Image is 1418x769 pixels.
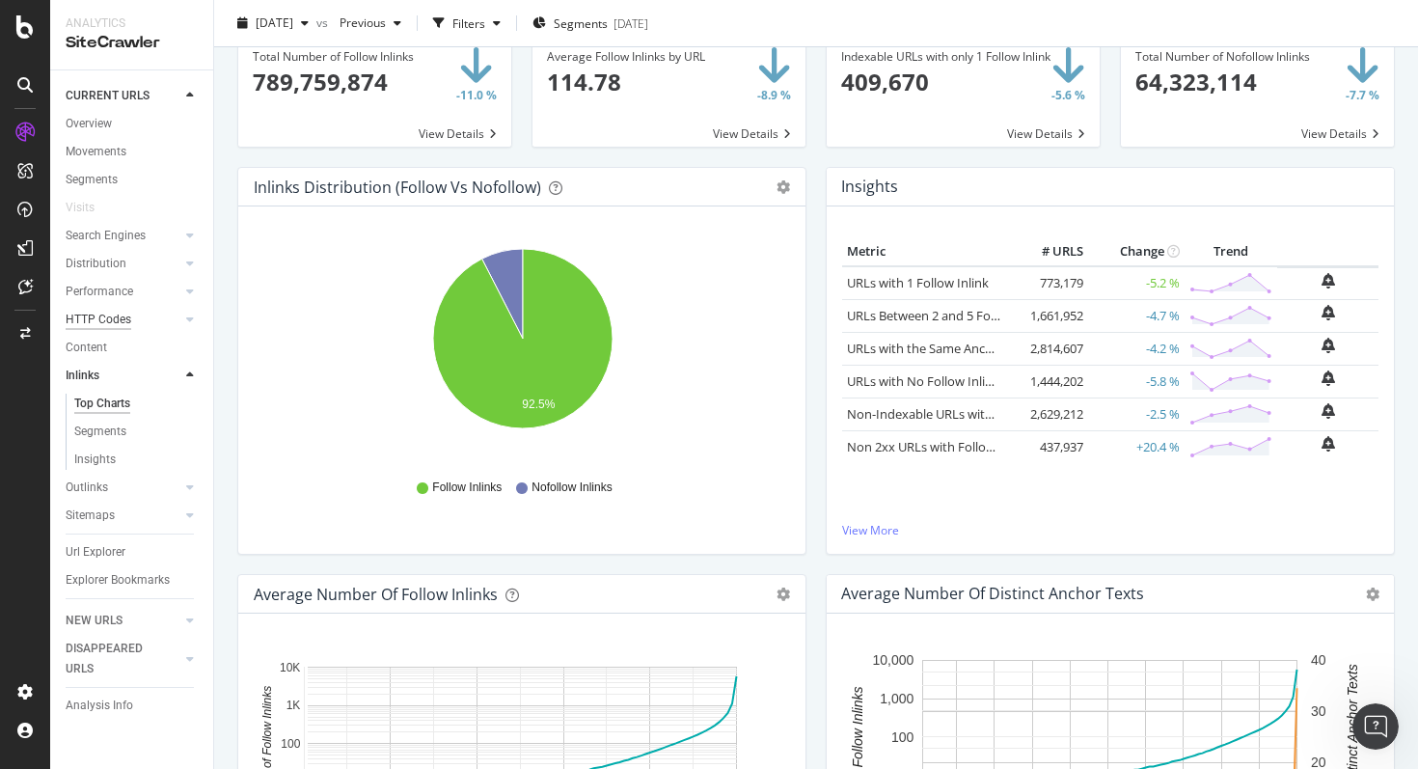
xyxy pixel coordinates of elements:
a: Url Explorer [66,542,200,563]
div: Search Engines [66,226,146,246]
button: Filters [425,8,508,39]
text: 40 [1311,653,1326,669]
div: Segments [74,422,126,442]
a: Analysis Info [66,696,200,716]
a: Non 2xx URLs with Follow Inlinks [847,438,1036,455]
a: Overview [66,114,200,134]
div: Insights [74,450,116,470]
div: Analysis Info [66,696,133,716]
td: -2.5 % [1088,398,1185,430]
td: -4.2 % [1088,332,1185,365]
td: -5.2 % [1088,266,1185,300]
a: Outlinks [66,478,180,498]
a: Distribution [66,254,180,274]
a: Top Charts [74,394,200,414]
a: Sitemaps [66,506,180,526]
span: Segments [554,14,608,31]
div: Movements [66,142,126,162]
a: Search Engines [66,226,180,246]
text: 92.5% [522,398,555,411]
th: # URLS [1011,237,1088,266]
i: Options [1366,588,1379,601]
th: Change [1088,237,1185,266]
a: CURRENT URLS [66,86,180,106]
td: 1,444,202 [1011,365,1088,398]
div: DISAPPEARED URLS [66,639,163,679]
span: vs [316,14,332,31]
th: Metric [842,237,1011,266]
td: 773,179 [1011,266,1088,300]
a: View More [842,522,1378,538]
text: 10,000 [873,653,914,669]
div: bell-plus [1322,273,1335,288]
text: 100 [281,737,300,751]
div: gear [777,588,790,601]
div: HTTP Codes [66,310,131,330]
div: bell-plus [1322,436,1335,452]
text: 1,000 [880,691,914,706]
span: Nofollow Inlinks [532,480,612,496]
div: Content [66,338,107,358]
div: Filters [452,14,485,31]
button: Segments[DATE] [525,8,656,39]
td: 2,814,607 [1011,332,1088,365]
td: -5.8 % [1088,365,1185,398]
div: Segments [66,170,118,190]
div: [DATE] [614,14,648,31]
a: Visits [66,198,114,218]
div: CURRENT URLS [66,86,150,106]
td: -4.7 % [1088,299,1185,332]
th: Trend [1185,237,1277,266]
div: Explorer Bookmarks [66,570,170,590]
a: Non-Indexable URLs with Follow Inlinks [847,405,1074,423]
a: Performance [66,282,180,302]
div: Outlinks [66,478,108,498]
text: 30 [1311,703,1326,719]
div: Inlinks [66,366,99,386]
text: 10K [280,661,300,674]
div: Performance [66,282,133,302]
div: gear [777,180,790,194]
div: SiteCrawler [66,32,198,54]
a: URLs Between 2 and 5 Follow Inlinks [847,307,1054,324]
a: Content [66,338,200,358]
div: Visits [66,198,95,218]
span: 2025 Sep. 1st [256,14,293,31]
a: Movements [66,142,200,162]
a: NEW URLS [66,611,180,631]
div: Sitemaps [66,506,115,526]
td: 1,661,952 [1011,299,1088,332]
div: Overview [66,114,112,134]
td: 2,629,212 [1011,398,1088,430]
a: Inlinks [66,366,180,386]
h4: Insights [841,174,898,200]
a: URLs with 1 Follow Inlink [847,274,989,291]
iframe: Intercom live chat [1352,703,1399,750]
a: DISAPPEARED URLS [66,639,180,679]
div: bell-plus [1322,305,1335,320]
div: Inlinks Distribution (Follow vs Nofollow) [254,178,541,197]
text: 1K [286,700,301,713]
button: [DATE] [230,8,316,39]
div: bell-plus [1322,371,1335,386]
td: 437,937 [1011,430,1088,463]
div: Average Number of Follow Inlinks [254,585,498,604]
div: Url Explorer [66,542,125,563]
div: bell-plus [1322,338,1335,353]
div: NEW URLS [66,611,123,631]
div: bell-plus [1322,403,1335,419]
a: Insights [74,450,200,470]
button: Previous [332,8,409,39]
text: 100 [891,729,914,745]
td: +20.4 % [1088,430,1185,463]
div: Distribution [66,254,126,274]
a: URLs with No Follow Inlinks [847,372,1005,390]
span: Follow Inlinks [432,480,502,496]
a: URLs with the Same Anchor Text on Inlinks [847,340,1092,357]
span: Previous [332,14,386,31]
svg: A chart. [254,237,790,461]
h4: Average Number of Distinct Anchor Texts [841,581,1144,607]
a: Segments [74,422,200,442]
a: HTTP Codes [66,310,180,330]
